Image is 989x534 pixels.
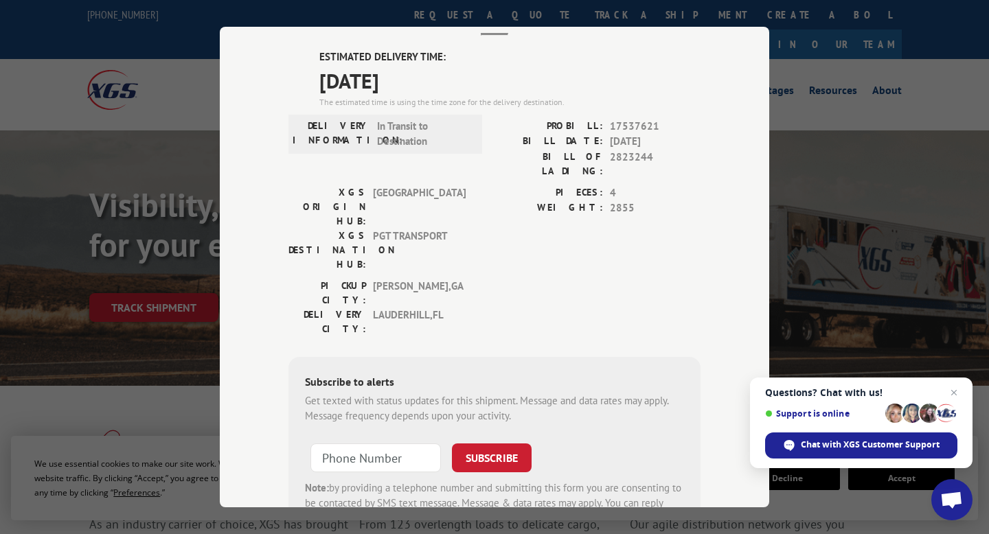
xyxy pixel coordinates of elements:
[494,149,603,178] label: BILL OF LADING:
[765,408,880,419] span: Support is online
[288,228,366,271] label: XGS DESTINATION HUB:
[319,49,701,65] label: ESTIMATED DELIVERY TIME:
[305,373,684,393] div: Subscribe to alerts
[319,95,701,108] div: The estimated time is using the time zone for the delivery destination.
[293,118,370,149] label: DELIVERY INFORMATION:
[288,278,366,307] label: PICKUP CITY:
[494,134,603,150] label: BILL DATE:
[310,443,441,472] input: Phone Number
[765,432,957,458] span: Chat with XGS Customer Support
[765,387,957,398] span: Questions? Chat with us!
[377,118,470,149] span: In Transit to Destination
[305,393,684,423] div: Get texted with status updates for this shipment. Message and data rates may apply. Message frequ...
[610,149,701,178] span: 2823244
[305,480,329,494] strong: Note:
[305,480,684,526] div: by providing a telephone number and submitting this form you are consenting to be contacted by SM...
[373,228,466,271] span: PGT TRANSPORT
[610,200,701,216] span: 2855
[610,134,701,150] span: [DATE]
[373,278,466,307] span: [PERSON_NAME] , GA
[801,439,940,451] span: Chat with XGS Customer Support
[610,185,701,200] span: 4
[494,185,603,200] label: PIECES:
[288,185,366,228] label: XGS ORIGIN HUB:
[319,65,701,95] span: [DATE]
[452,443,532,472] button: SUBSCRIBE
[494,118,603,134] label: PROBILL:
[373,185,466,228] span: [GEOGRAPHIC_DATA]
[931,479,973,520] a: Open chat
[288,307,366,336] label: DELIVERY CITY:
[610,118,701,134] span: 17537621
[373,307,466,336] span: LAUDERHILL , FL
[494,200,603,216] label: WEIGHT:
